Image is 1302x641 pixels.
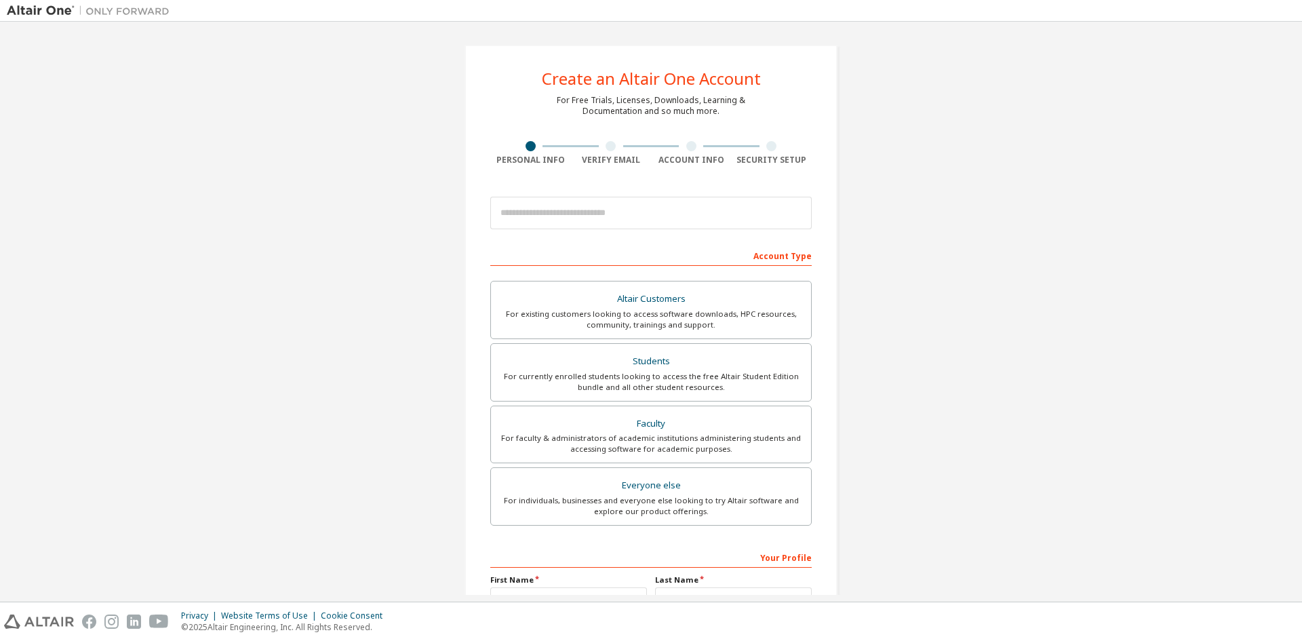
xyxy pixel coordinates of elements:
[221,610,321,621] div: Website Terms of Use
[490,155,571,166] div: Personal Info
[321,610,391,621] div: Cookie Consent
[571,155,652,166] div: Verify Email
[499,476,803,495] div: Everyone else
[499,290,803,309] div: Altair Customers
[499,433,803,454] div: For faculty & administrators of academic institutions administering students and accessing softwa...
[4,615,74,629] img: altair_logo.svg
[181,621,391,633] p: © 2025 Altair Engineering, Inc. All Rights Reserved.
[499,495,803,517] div: For individuals, businesses and everyone else looking to try Altair software and explore our prod...
[149,615,169,629] img: youtube.svg
[499,352,803,371] div: Students
[542,71,761,87] div: Create an Altair One Account
[490,575,647,585] label: First Name
[104,615,119,629] img: instagram.svg
[655,575,812,585] label: Last Name
[499,414,803,433] div: Faculty
[499,371,803,393] div: For currently enrolled students looking to access the free Altair Student Edition bundle and all ...
[651,155,732,166] div: Account Info
[490,244,812,266] div: Account Type
[732,155,812,166] div: Security Setup
[181,610,221,621] div: Privacy
[7,4,176,18] img: Altair One
[490,546,812,568] div: Your Profile
[499,309,803,330] div: For existing customers looking to access software downloads, HPC resources, community, trainings ...
[82,615,96,629] img: facebook.svg
[127,615,141,629] img: linkedin.svg
[557,95,745,117] div: For Free Trials, Licenses, Downloads, Learning & Documentation and so much more.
